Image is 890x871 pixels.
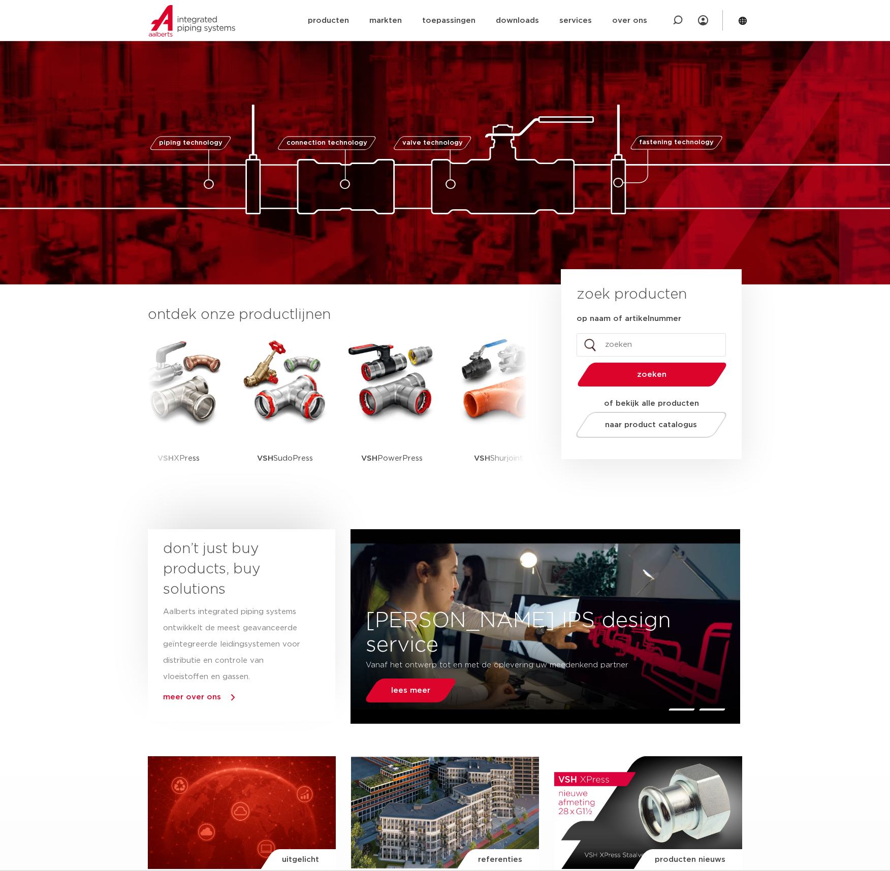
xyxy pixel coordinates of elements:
label: op naam of artikelnummer [577,314,681,324]
span: uitgelicht [282,849,319,870]
a: VSHXPress [133,335,224,490]
a: services [559,1,592,40]
nav: Menu [308,1,647,40]
p: Vanaf het ontwerp tot en met de oplevering uw meedenkend partner [366,657,664,673]
span: connection technology [287,140,367,146]
li: Page dot 1 [669,708,695,711]
a: VSHShurjoint [453,335,544,490]
a: downloads [496,1,539,40]
span: naar product catalogus [606,421,697,429]
span: piping technology [158,140,222,146]
span: fastening technology [639,140,714,146]
h3: [PERSON_NAME] IPS design service [351,608,740,657]
p: XPress [157,427,200,490]
span: zoeken [603,371,701,378]
li: Page dot 2 [699,708,726,711]
a: VSHSudoPress [239,335,331,490]
h3: ontdek onze productlijnen [148,305,527,325]
a: producten [308,1,349,40]
h3: don’t just buy products, buy solutions [163,539,301,600]
p: Shurjoint [474,427,523,490]
a: over ons [612,1,647,40]
a: meer over ons [163,693,221,701]
span: referenties [478,849,522,870]
h3: zoek producten [577,284,687,305]
strong: of bekijk alle producten [604,400,699,407]
span: valve technology [402,140,462,146]
p: Aalberts integrated piping systems ontwikkelt de meest geavanceerde geïntegreerde leidingsystemen... [163,604,301,685]
strong: VSH [474,455,490,462]
a: toepassingen [422,1,475,40]
input: zoeken [577,333,726,357]
p: SudoPress [257,427,313,490]
strong: VSH [257,455,273,462]
strong: VSH [157,455,174,462]
span: producten nieuws [655,849,725,870]
a: naar product catalogus [574,412,729,438]
a: lees meer [363,679,458,702]
span: lees meer [391,687,430,694]
strong: VSH [361,455,377,462]
a: markten [369,1,402,40]
a: VSHPowerPress [346,335,437,490]
button: zoeken [574,362,731,388]
p: PowerPress [361,427,423,490]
